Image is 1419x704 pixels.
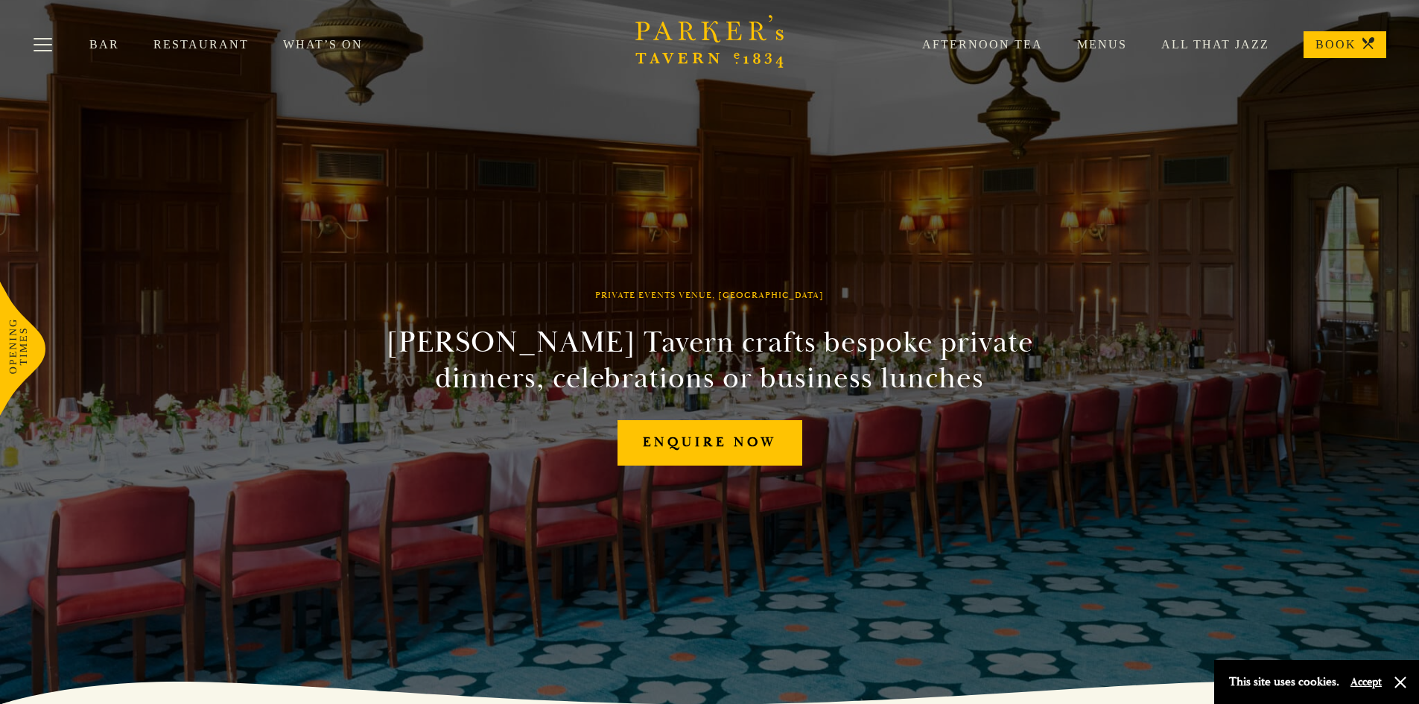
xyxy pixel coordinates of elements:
[1229,671,1339,693] p: This site uses cookies.
[370,325,1050,396] h2: [PERSON_NAME] Tavern crafts bespoke private dinners, celebrations or business lunches
[618,420,802,466] a: Enquire now
[595,291,824,301] h1: Private Events Venue, [GEOGRAPHIC_DATA]
[1350,675,1382,689] button: Accept
[1393,675,1408,690] button: Close and accept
